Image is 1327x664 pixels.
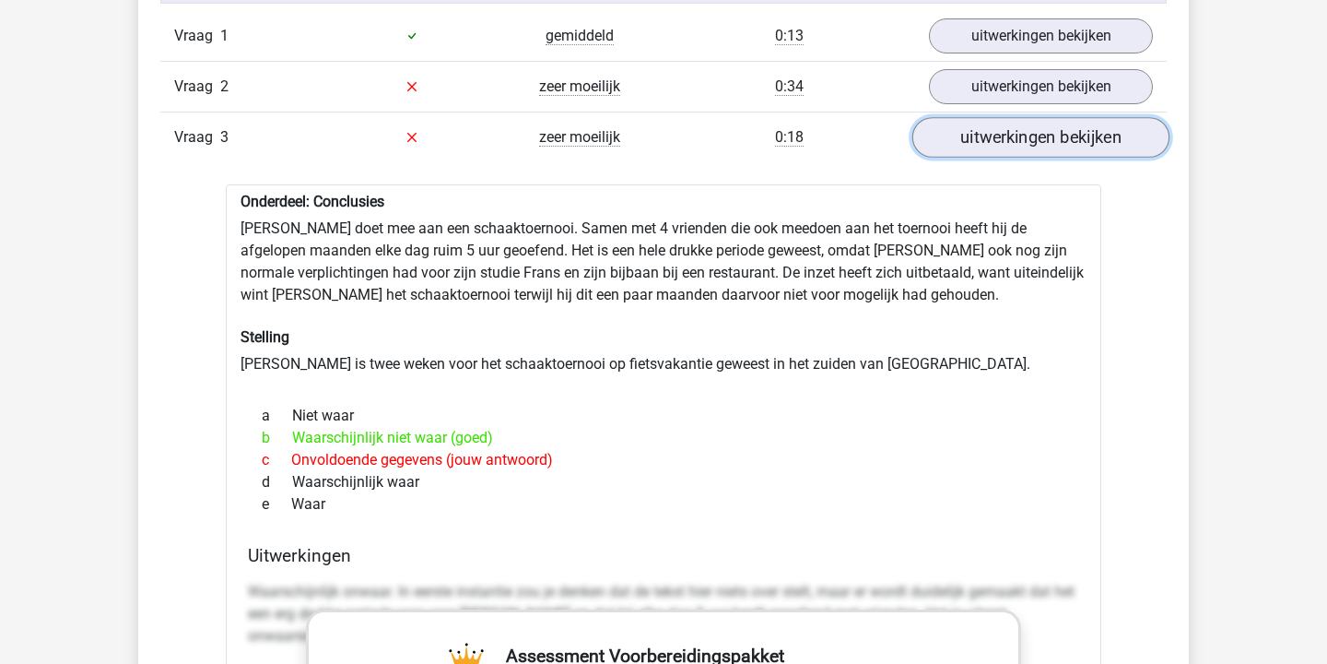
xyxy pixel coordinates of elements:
span: e [262,493,291,516]
span: b [262,427,292,449]
div: Waar [248,493,1079,516]
a: uitwerkingen bekijken [912,117,1169,158]
span: c [262,449,291,471]
h6: Stelling [241,328,1086,346]
div: Waarschijnlijk niet waar (goed) [248,427,1079,449]
span: 0:18 [775,128,804,147]
span: Vraag [174,76,220,98]
span: Vraag [174,126,220,148]
span: 0:13 [775,27,804,45]
a: uitwerkingen bekijken [929,18,1153,53]
span: 2 [220,77,229,95]
a: uitwerkingen bekijken [929,69,1153,104]
span: 1 [220,27,229,44]
h4: Uitwerkingen [248,545,1079,566]
span: Vraag [174,25,220,47]
span: d [262,471,292,493]
span: zeer moeilijk [539,77,620,96]
div: Waarschijnlijk waar [248,471,1079,493]
span: 3 [220,128,229,146]
span: a [262,405,292,427]
div: Niet waar [248,405,1079,427]
p: Waarschijnlijk onwaar. In eerste instantie zou je denken dat de tekst hier niets over stelt, maar... [248,581,1079,647]
span: zeer moeilijk [539,128,620,147]
span: 0:34 [775,77,804,96]
h6: Onderdeel: Conclusies [241,193,1086,210]
div: Onvoldoende gegevens (jouw antwoord) [248,449,1079,471]
span: gemiddeld [546,27,614,45]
